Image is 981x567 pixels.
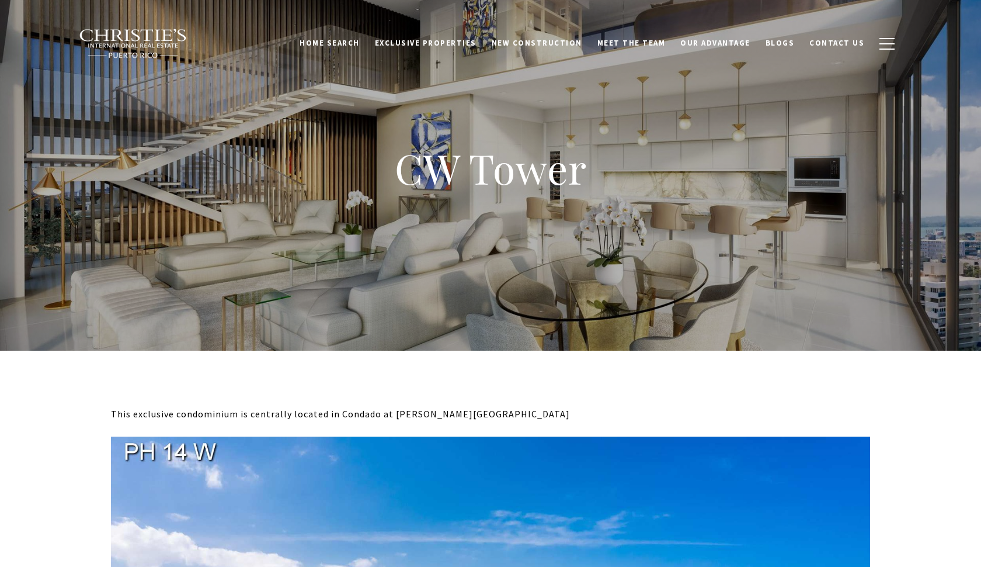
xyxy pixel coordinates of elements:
[79,29,187,59] img: Christie's International Real Estate black text logo
[367,32,484,54] a: Exclusive Properties
[590,32,673,54] a: Meet the Team
[673,32,758,54] a: Our Advantage
[484,32,590,54] a: New Construction
[375,38,476,48] span: Exclusive Properties
[257,143,724,194] h1: CW Tower
[492,38,582,48] span: New Construction
[809,38,864,48] span: Contact Us
[292,32,367,54] a: Home Search
[766,38,795,48] span: Blogs
[680,38,750,48] span: Our Advantage
[758,32,802,54] a: Blogs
